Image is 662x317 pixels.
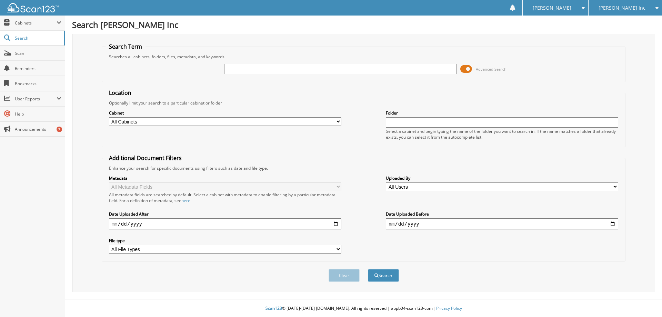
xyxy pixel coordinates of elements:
div: Optionally limit your search to a particular cabinet or folder [106,100,622,106]
a: here [181,198,190,204]
button: Search [368,269,399,282]
label: Metadata [109,175,341,181]
span: [PERSON_NAME] Inc [599,6,645,10]
h1: Search [PERSON_NAME] Inc [72,19,655,30]
img: scan123-logo-white.svg [7,3,59,12]
div: © [DATE]-[DATE] [DOMAIN_NAME]. All rights reserved | appb04-scan123-com | [65,300,662,317]
input: end [386,218,618,229]
label: Cabinet [109,110,341,116]
span: Search [15,35,60,41]
legend: Additional Document Filters [106,154,185,162]
span: Cabinets [15,20,57,26]
span: [PERSON_NAME] [533,6,571,10]
legend: Location [106,89,135,97]
div: 7 [57,127,62,132]
span: Help [15,111,61,117]
span: Scan123 [265,305,282,311]
button: Clear [329,269,360,282]
span: User Reports [15,96,57,102]
label: Uploaded By [386,175,618,181]
legend: Search Term [106,43,146,50]
a: Privacy Policy [436,305,462,311]
div: All metadata fields are searched by default. Select a cabinet with metadata to enable filtering b... [109,192,341,204]
label: File type [109,238,341,244]
input: start [109,218,341,229]
span: Announcements [15,126,61,132]
span: Scan [15,50,61,56]
span: Advanced Search [476,67,506,72]
label: Date Uploaded Before [386,211,618,217]
span: Reminders [15,66,61,71]
div: Searches all cabinets, folders, files, metadata, and keywords [106,54,622,60]
div: Enhance your search for specific documents using filters such as date and file type. [106,165,622,171]
label: Folder [386,110,618,116]
label: Date Uploaded After [109,211,341,217]
span: Bookmarks [15,81,61,87]
div: Select a cabinet and begin typing the name of the folder you want to search in. If the name match... [386,128,618,140]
